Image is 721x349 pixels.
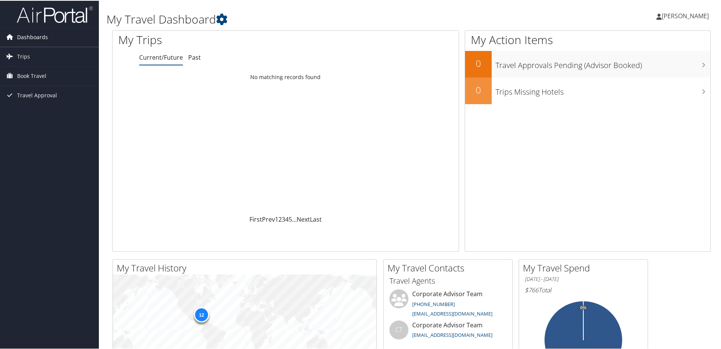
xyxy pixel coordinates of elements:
h2: 0 [465,83,492,96]
h3: Travel Agents [389,275,507,286]
a: 4 [285,214,289,223]
td: No matching records found [113,70,459,83]
a: Current/Future [139,52,183,61]
a: Prev [262,214,275,223]
span: Trips [17,46,30,65]
a: 5 [289,214,292,223]
h2: My Travel Contacts [387,261,512,274]
a: Last [310,214,322,223]
div: CT [389,320,408,339]
li: Corporate Advisor Team [386,320,510,344]
a: [EMAIL_ADDRESS][DOMAIN_NAME] [412,331,492,338]
span: … [292,214,297,223]
h6: [DATE] - [DATE] [525,275,642,282]
span: Dashboards [17,27,48,46]
h2: My Travel Spend [523,261,648,274]
div: 12 [194,306,209,321]
span: $766 [525,285,538,293]
a: [PHONE_NUMBER] [412,300,455,307]
a: 3 [282,214,285,223]
h6: Total [525,285,642,293]
a: Next [297,214,310,223]
h3: Trips Missing Hotels [495,82,710,97]
span: Travel Approval [17,85,57,104]
a: 1 [275,214,278,223]
a: Past [188,52,201,61]
h2: My Travel History [117,261,376,274]
h1: My Trips [118,31,309,47]
h1: My Action Items [465,31,710,47]
a: [PERSON_NAME] [656,4,716,27]
h1: My Travel Dashboard [106,11,513,27]
li: Corporate Advisor Team [386,289,510,320]
span: [PERSON_NAME] [662,11,709,19]
span: Book Travel [17,66,46,85]
h2: 0 [465,56,492,69]
a: 2 [278,214,282,223]
a: [EMAIL_ADDRESS][DOMAIN_NAME] [412,309,492,316]
a: 0Trips Missing Hotels [465,77,710,103]
tspan: 0% [580,305,586,309]
a: First [249,214,262,223]
h3: Travel Approvals Pending (Advisor Booked) [495,56,710,70]
a: 0Travel Approvals Pending (Advisor Booked) [465,50,710,77]
img: airportal-logo.png [17,5,93,23]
